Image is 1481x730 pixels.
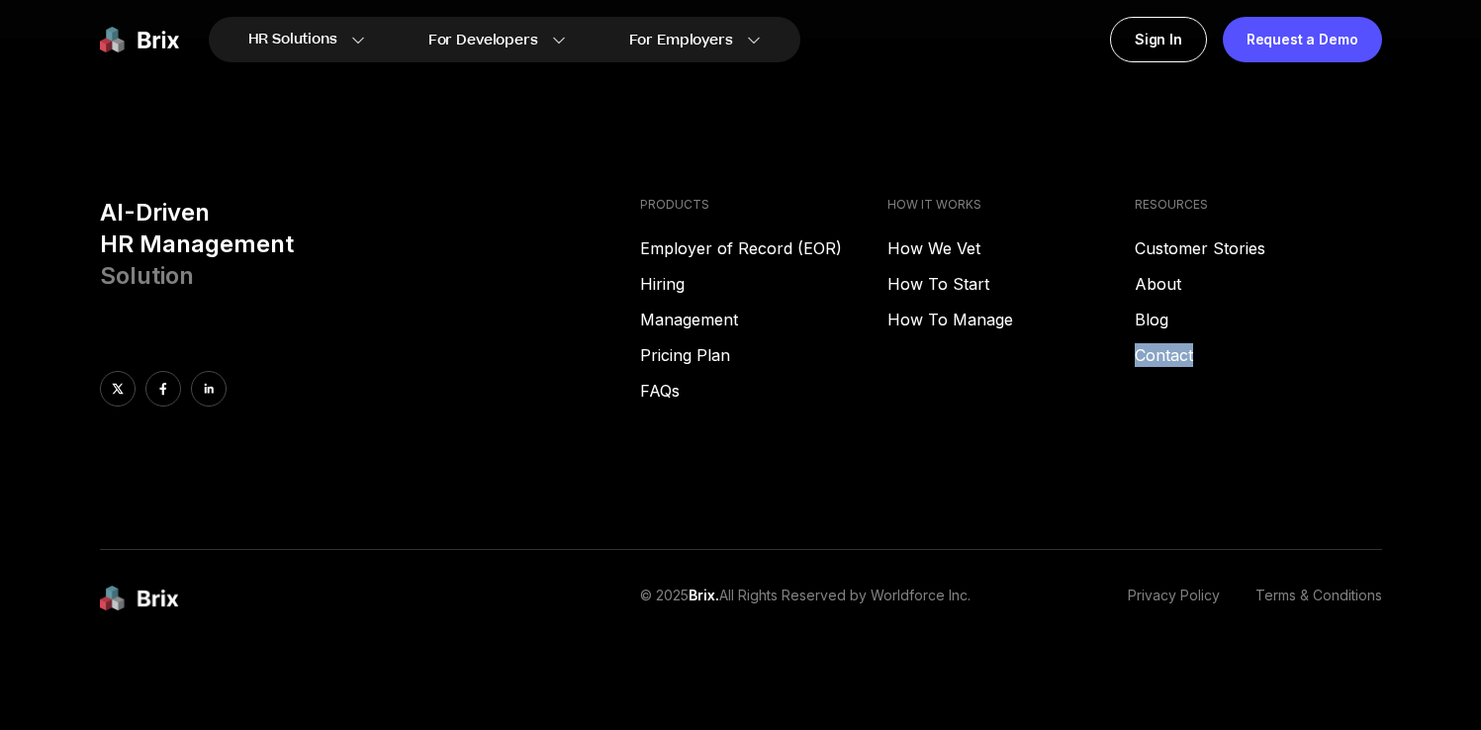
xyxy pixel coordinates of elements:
h4: HOW IT WORKS [887,197,1135,213]
p: © 2025 All Rights Reserved by Worldforce Inc. [640,586,971,612]
a: Privacy Policy [1128,586,1220,612]
h3: AI-Driven HR Management [100,197,625,292]
a: FAQs [640,379,887,403]
a: Pricing Plan [640,343,887,367]
span: Solution [100,261,194,290]
span: Brix. [689,587,719,603]
a: Contact [1135,343,1382,367]
a: Customer Stories [1135,236,1382,260]
a: About [1135,272,1382,296]
a: Request a Demo [1223,17,1382,62]
a: Blog [1135,308,1382,331]
a: Terms & Conditions [1255,586,1382,612]
a: How To Manage [887,308,1135,331]
a: How We Vet [887,236,1135,260]
a: Management [640,308,887,331]
span: For Employers [629,30,733,50]
img: brix [100,586,179,612]
span: For Developers [428,30,538,50]
h4: RESOURCES [1135,197,1382,213]
h4: PRODUCTS [640,197,887,213]
a: Hiring [640,272,887,296]
span: HR Solutions [248,24,337,55]
a: Employer of Record (EOR) [640,236,887,260]
a: Sign In [1110,17,1207,62]
a: How To Start [887,272,1135,296]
